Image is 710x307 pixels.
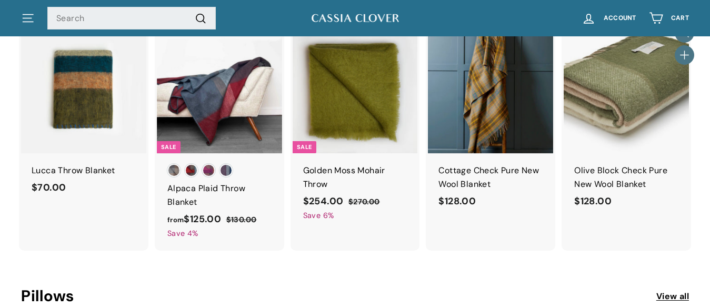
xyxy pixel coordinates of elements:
[167,227,198,240] span: Save 4%
[574,164,678,191] div: Olive Block Check Pure New Wool Blanket
[574,195,612,207] span: $128.00
[167,213,221,225] span: $125.00
[32,181,66,194] span: $70.00
[564,28,689,220] a: Olive Block Check Pure New Wool Blanket
[21,28,146,154] img: A striped throw blanket with varying shades of olive green, deep teal, mustard, and beige, with a...
[428,28,553,220] a: Cottage Check Pure New Wool Blanket
[167,182,272,209] div: Alpaca Plaid Throw Blanket
[303,164,407,191] div: Golden Moss Mohair Throw
[438,195,476,207] span: $128.00
[32,164,136,177] div: Lucca Throw Blanket
[671,15,689,22] span: Cart
[21,288,656,305] h2: Pillows
[303,195,344,207] span: $254.00
[293,141,316,153] div: Sale
[293,28,418,233] a: Sale Golden Moss Mohair Throw Save 6%
[575,3,643,34] a: Account
[348,197,380,206] span: $270.00
[21,28,146,206] a: A striped throw blanket with varying shades of olive green, deep teal, mustard, and beige, with a...
[47,7,216,30] input: Search
[167,215,184,224] span: from
[438,164,543,191] div: Cottage Check Pure New Wool Blanket
[643,3,695,34] a: Cart
[157,141,181,153] div: Sale
[157,28,282,251] a: Sale Alpaca Plaid Throw Blanket Save 4%
[226,215,257,224] span: $130.00
[656,290,689,303] a: View all
[604,15,636,22] span: Account
[303,210,334,222] span: Save 6%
